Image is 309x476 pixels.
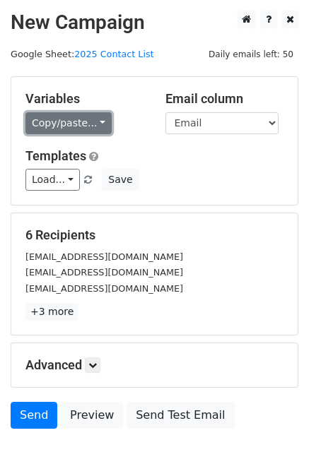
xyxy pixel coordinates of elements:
small: [EMAIL_ADDRESS][DOMAIN_NAME] [25,267,183,278]
small: [EMAIL_ADDRESS][DOMAIN_NAME] [25,283,183,294]
button: Save [102,169,139,191]
a: Load... [25,169,80,191]
a: 2025 Contact List [74,49,153,59]
small: [EMAIL_ADDRESS][DOMAIN_NAME] [25,251,183,262]
a: Send [11,402,57,429]
a: Copy/paste... [25,112,112,134]
a: Templates [25,148,86,163]
a: +3 more [25,303,78,321]
h5: Advanced [25,357,284,373]
span: Daily emails left: 50 [204,47,298,62]
h5: Variables [25,91,144,107]
iframe: Chat Widget [238,408,309,476]
a: Send Test Email [127,402,234,429]
h5: 6 Recipients [25,227,284,243]
h5: Email column [165,91,284,107]
small: Google Sheet: [11,49,154,59]
a: Daily emails left: 50 [204,49,298,59]
a: Preview [61,402,123,429]
h2: New Campaign [11,11,298,35]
